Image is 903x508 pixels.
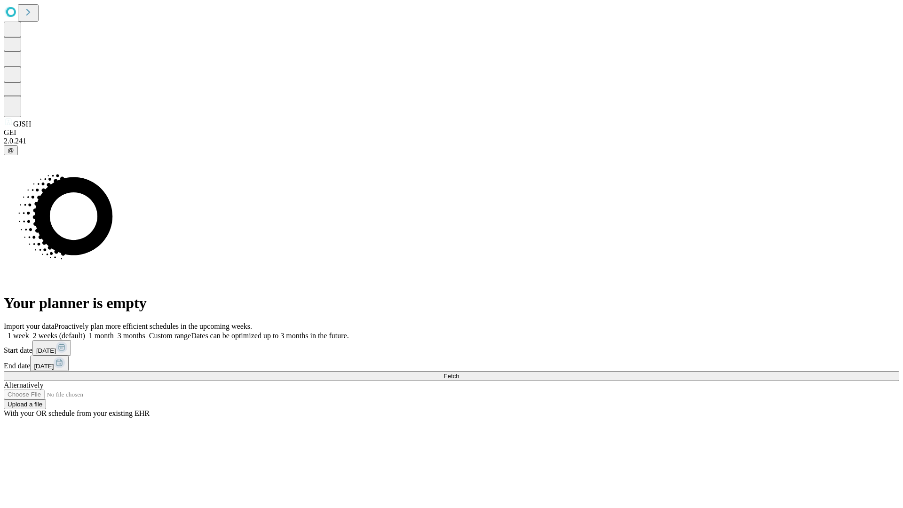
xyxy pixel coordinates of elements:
button: [DATE] [30,356,69,371]
button: Fetch [4,371,899,381]
div: End date [4,356,899,371]
span: GJSH [13,120,31,128]
span: 1 week [8,332,29,340]
button: Upload a file [4,399,46,409]
span: 2 weeks (default) [33,332,85,340]
span: @ [8,147,14,154]
h1: Your planner is empty [4,294,899,312]
span: 3 months [118,332,145,340]
span: [DATE] [34,363,54,370]
div: 2.0.241 [4,137,899,145]
span: Alternatively [4,381,43,389]
button: [DATE] [32,340,71,356]
span: [DATE] [36,347,56,354]
button: @ [4,145,18,155]
span: Import your data [4,322,55,330]
span: Proactively plan more efficient schedules in the upcoming weeks. [55,322,252,330]
div: GEI [4,128,899,137]
span: 1 month [89,332,114,340]
span: Fetch [444,373,459,380]
span: Custom range [149,332,191,340]
span: With your OR schedule from your existing EHR [4,409,150,417]
div: Start date [4,340,899,356]
span: Dates can be optimized up to 3 months in the future. [191,332,349,340]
